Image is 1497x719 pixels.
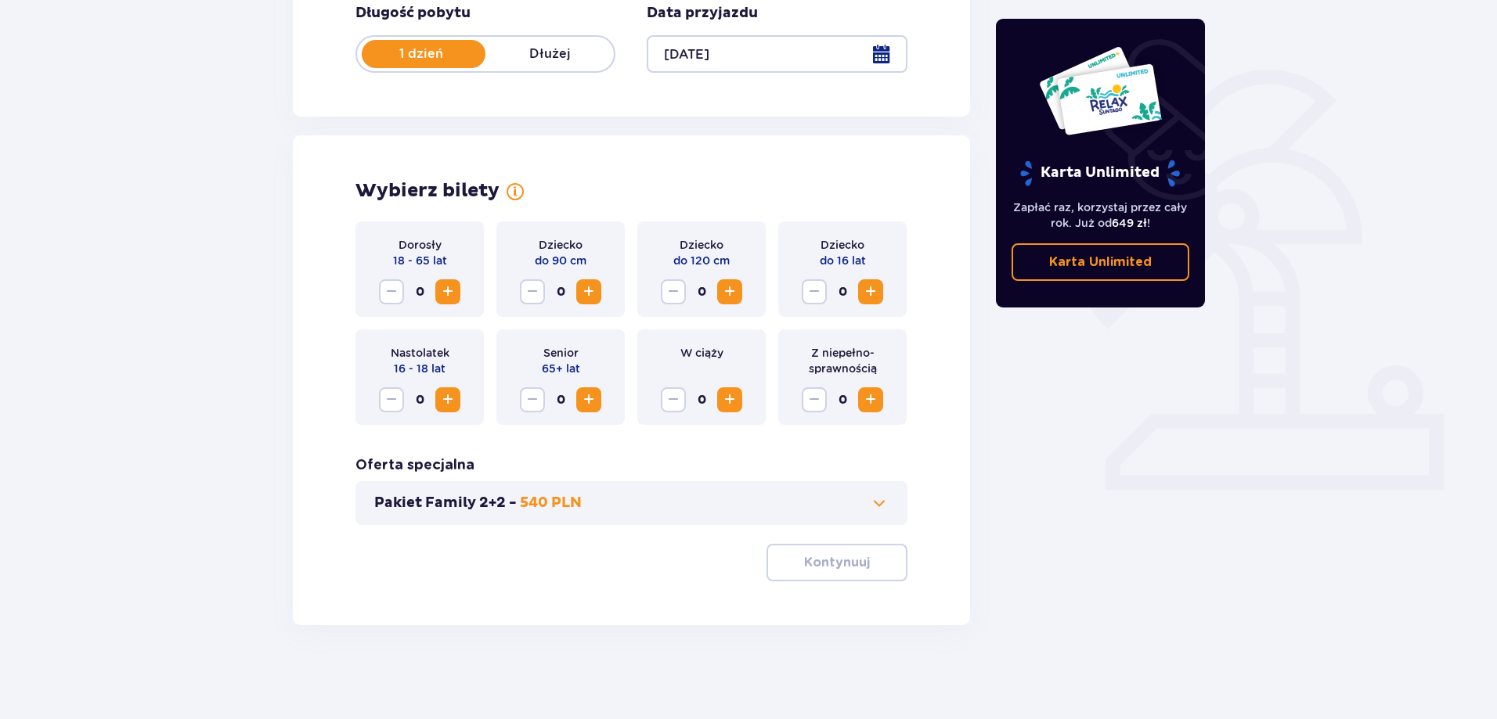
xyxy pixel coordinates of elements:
p: Pakiet Family 2+2 - [374,494,517,512]
p: Data przyjazdu [647,4,758,23]
button: Zwiększ [717,279,742,304]
p: do 16 lat [820,253,866,268]
p: Senior [543,345,579,361]
span: 0 [407,387,432,412]
span: 649 zł [1112,217,1147,229]
button: Zwiększ [435,387,460,412]
p: 65+ lat [542,361,580,376]
span: 0 [548,387,573,412]
p: 1 dzień [357,45,485,63]
p: Karta Unlimited [1019,160,1181,187]
h2: Wybierz bilety [355,179,500,203]
button: Zmniejsz [520,279,545,304]
button: Zmniejsz [520,387,545,412]
button: Zmniejsz [802,279,827,304]
button: Zwiększ [576,387,601,412]
p: do 120 cm [673,253,730,268]
p: 540 PLN [520,494,582,512]
button: Zmniejsz [379,279,404,304]
p: 18 - 65 lat [393,253,447,268]
p: Dorosły [399,237,442,253]
button: Zmniejsz [661,279,686,304]
span: 0 [830,387,855,412]
span: 0 [689,279,714,304]
p: Dziecko [680,237,723,253]
img: Dwie karty całoroczne do Suntago z napisem 'UNLIMITED RELAX', na białym tle z tropikalnymi liśćmi... [1038,45,1163,136]
p: Długość pobytu [355,4,471,23]
button: Zwiększ [717,387,742,412]
p: Dziecko [821,237,864,253]
button: Zmniejsz [661,387,686,412]
p: 16 - 18 lat [394,361,445,376]
h3: Oferta specjalna [355,456,474,475]
button: Pakiet Family 2+2 -540 PLN [374,494,889,512]
a: Karta Unlimited [1012,243,1190,281]
span: 0 [689,387,714,412]
p: Nastolatek [391,345,449,361]
span: 0 [548,279,573,304]
button: Zwiększ [576,279,601,304]
p: do 90 cm [535,253,586,268]
button: Zwiększ [435,279,460,304]
button: Zmniejsz [802,387,827,412]
p: Zapłać raz, korzystaj przez cały rok. Już od ! [1012,200,1190,231]
p: Karta Unlimited [1049,253,1152,271]
button: Zmniejsz [379,387,404,412]
button: Zwiększ [858,387,883,412]
p: Z niepełno­sprawnością [791,345,894,376]
p: Dziecko [539,237,583,253]
button: Zwiększ [858,279,883,304]
button: Kontynuuj [767,544,907,581]
span: 0 [407,279,432,304]
p: Kontynuuj [804,554,870,571]
span: 0 [830,279,855,304]
p: Dłużej [485,45,614,63]
p: W ciąży [680,345,723,361]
